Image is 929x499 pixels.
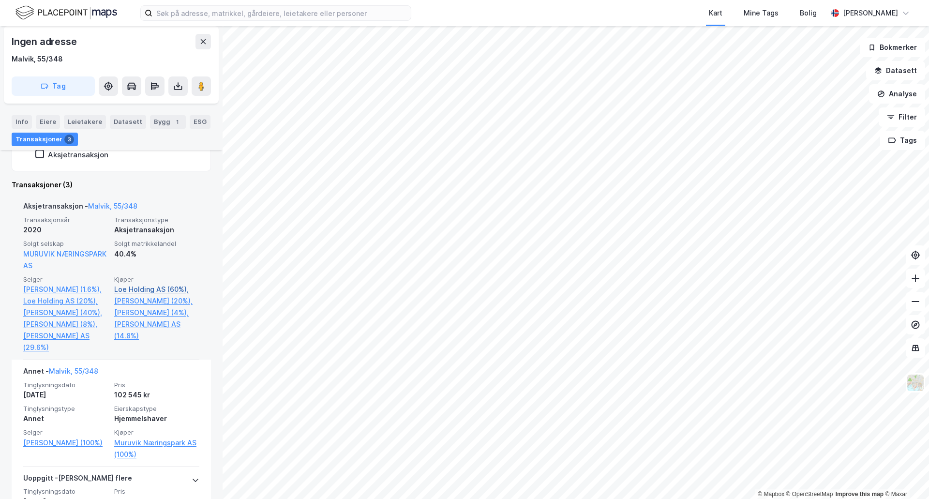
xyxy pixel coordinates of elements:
button: Tags [880,131,925,150]
a: Loe Holding AS (60%), [114,284,199,295]
div: Ingen adresse [12,34,78,49]
span: Tinglysningstype [23,405,108,413]
div: Kart [709,7,722,19]
div: Uoppgitt - [PERSON_NAME] flere [23,472,132,488]
div: Transaksjoner [12,133,78,146]
div: Aksjetransaksjon [48,150,108,159]
div: Aksjetransaksjon [114,224,199,236]
div: Datasett [110,115,146,129]
span: Kjøper [114,428,199,437]
span: Solgt matrikkelandel [114,240,199,248]
img: Z [906,374,925,392]
div: Info [12,115,32,129]
button: Tag [12,76,95,96]
button: Analyse [869,84,925,104]
div: 2020 [23,224,108,236]
a: [PERSON_NAME] AS (29.6%) [23,330,108,353]
div: 102 545 kr [114,389,199,401]
a: Malvik, 55/348 [49,367,98,375]
span: Eierskapstype [114,405,199,413]
div: Annet - [23,365,98,381]
span: Selger [23,275,108,284]
span: Pris [114,381,199,389]
a: OpenStreetMap [786,491,833,498]
img: logo.f888ab2527a4732fd821a326f86c7f29.svg [15,4,117,21]
a: [PERSON_NAME] (8%), [23,318,108,330]
a: [PERSON_NAME] AS (14.8%) [114,318,199,342]
span: Kjøper [114,275,199,284]
a: Malvik, 55/348 [88,202,137,210]
a: Muruvik Næringspark AS (100%) [114,437,199,460]
div: Leietakere [64,115,106,129]
div: Aksjetransaksjon - [23,200,137,216]
div: Bolig [800,7,817,19]
a: [PERSON_NAME] (20%), [114,295,199,307]
div: Hjemmelshaver [114,413,199,424]
span: Selger [23,428,108,437]
div: ESG [190,115,210,129]
div: 40.4% [114,248,199,260]
div: 3 [64,135,74,144]
div: [DATE] [23,389,108,401]
div: [PERSON_NAME] [843,7,898,19]
div: 1 [172,117,182,127]
a: [PERSON_NAME] (40%), [23,307,108,318]
span: Transaksjonstype [114,216,199,224]
span: Solgt selskap [23,240,108,248]
a: [PERSON_NAME] (4%), [114,307,199,318]
div: Mine Tags [744,7,779,19]
button: Filter [879,107,925,127]
a: Loe Holding AS (20%), [23,295,108,307]
div: Malvik, 55/348 [12,53,63,65]
button: Bokmerker [860,38,925,57]
button: Datasett [866,61,925,80]
span: Transaksjonsår [23,216,108,224]
div: Eiere [36,115,60,129]
input: Søk på adresse, matrikkel, gårdeiere, leietakere eller personer [152,6,411,20]
a: MURUVIK NÆRINGSPARK AS [23,250,106,270]
div: Annet [23,413,108,424]
span: Tinglysningsdato [23,487,108,496]
a: Improve this map [836,491,884,498]
span: Tinglysningsdato [23,381,108,389]
a: [PERSON_NAME] (100%) [23,437,108,449]
div: Bygg [150,115,186,129]
span: Pris [114,487,199,496]
a: [PERSON_NAME] (1.6%), [23,284,108,295]
div: Transaksjoner (3) [12,179,211,191]
iframe: Chat Widget [881,453,929,499]
div: Kontrollprogram for chat [881,453,929,499]
a: Mapbox [758,491,784,498]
